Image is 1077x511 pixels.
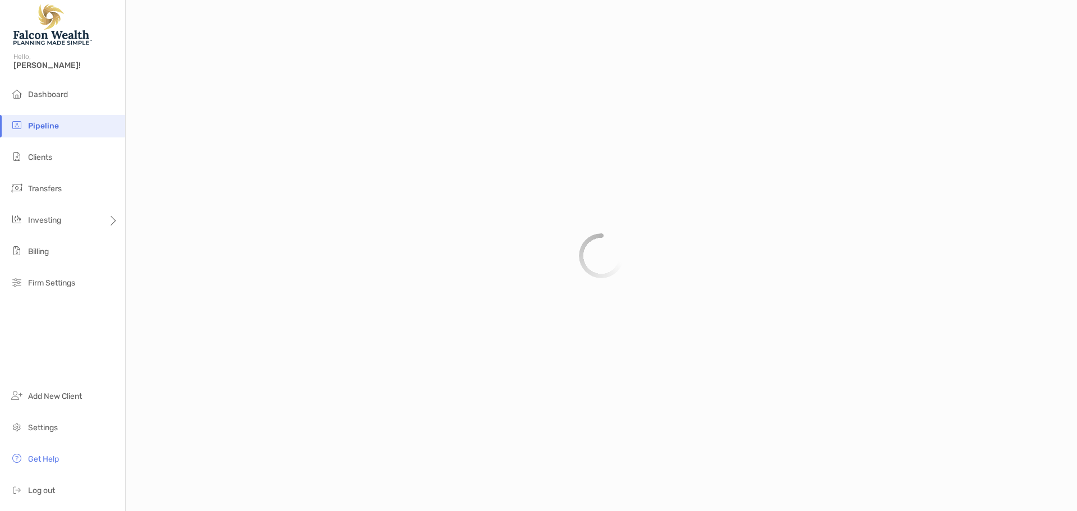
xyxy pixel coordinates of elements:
img: settings icon [10,420,24,434]
img: investing icon [10,213,24,226]
img: firm-settings icon [10,275,24,289]
img: get-help icon [10,452,24,465]
span: Clients [28,153,52,162]
img: transfers icon [10,181,24,195]
span: Transfers [28,184,62,194]
span: Add New Client [28,392,82,401]
span: Log out [28,486,55,495]
span: Dashboard [28,90,68,99]
img: pipeline icon [10,118,24,132]
span: Firm Settings [28,278,75,288]
span: [PERSON_NAME]! [13,61,118,70]
span: Settings [28,423,58,432]
span: Pipeline [28,121,59,131]
img: billing icon [10,244,24,257]
img: clients icon [10,150,24,163]
span: Billing [28,247,49,256]
img: dashboard icon [10,87,24,100]
img: add_new_client icon [10,389,24,402]
span: Get Help [28,454,59,464]
img: logout icon [10,483,24,496]
img: Falcon Wealth Planning Logo [13,4,92,45]
span: Investing [28,215,61,225]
